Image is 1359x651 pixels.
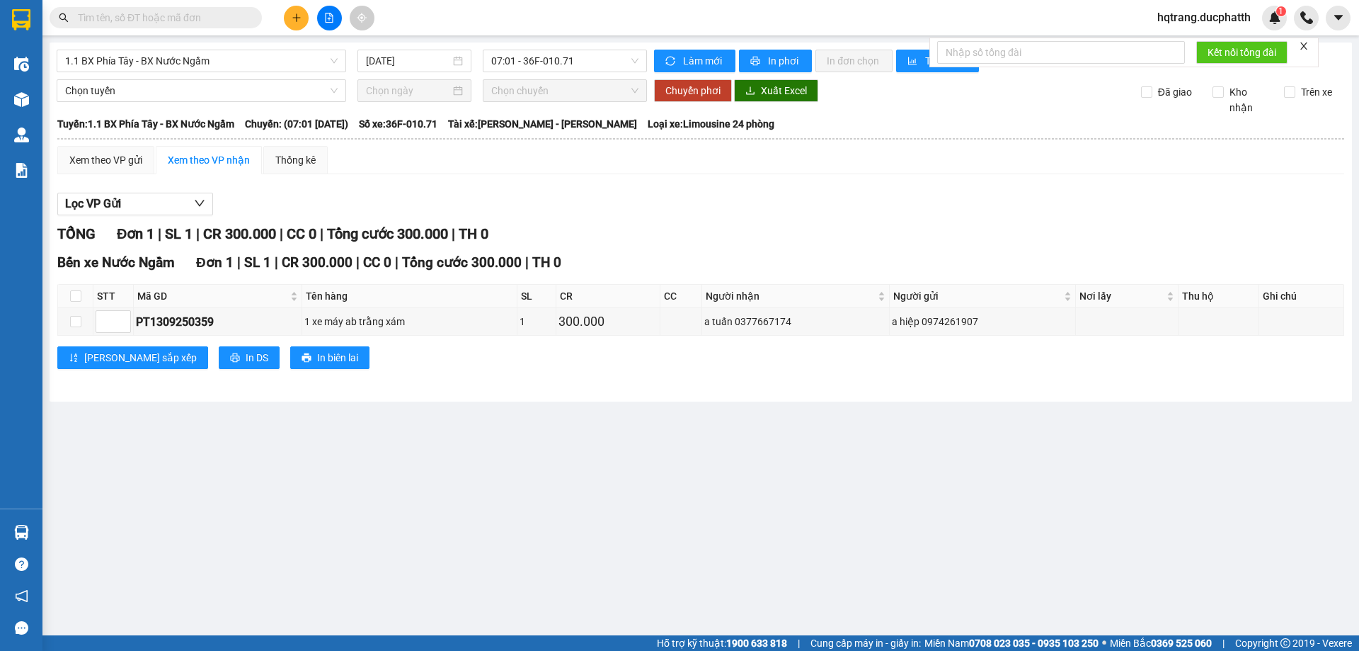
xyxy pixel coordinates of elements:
span: Miền Bắc [1110,635,1212,651]
th: Thu hộ [1179,285,1259,308]
img: warehouse-icon [14,128,29,142]
span: | [1222,635,1225,651]
strong: 1900 633 818 [726,638,787,649]
span: In DS [246,350,268,366]
button: printerIn DS [219,346,280,369]
span: Nơi lấy [1079,288,1164,304]
button: printerIn biên lai [290,346,369,369]
div: a tuấn 0377667174 [704,314,887,329]
button: Chuyển phơi [654,79,732,102]
strong: 0369 525 060 [1151,638,1212,649]
span: ⚪️ [1102,640,1106,646]
span: | [525,254,529,271]
span: Chọn tuyến [65,80,338,101]
span: plus [292,13,302,23]
img: warehouse-icon [14,92,29,107]
span: CR 300.000 [282,254,352,271]
span: Trên xe [1295,84,1338,100]
span: 1 [1278,6,1283,16]
strong: 0708 023 035 - 0935 103 250 [969,638,1099,649]
span: Số xe: 36F-010.71 [359,116,437,132]
span: SL 1 [165,225,193,242]
img: warehouse-icon [14,57,29,72]
span: | [356,254,360,271]
button: file-add [317,6,342,30]
th: Ghi chú [1259,285,1344,308]
span: Chọn chuyến [491,80,638,101]
sup: 1 [1276,6,1286,16]
span: TH 0 [532,254,561,271]
span: Tài xế: [PERSON_NAME] - [PERSON_NAME] [448,116,637,132]
div: 300.000 [558,312,658,332]
span: Miền Nam [924,635,1099,651]
span: Tổng cước 300.000 [327,225,448,242]
th: STT [93,285,134,308]
span: Đơn 1 [196,254,234,271]
div: Thống kê [275,152,316,168]
button: aim [350,6,374,30]
span: In phơi [768,53,801,69]
span: caret-down [1332,11,1345,24]
th: CC [660,285,702,308]
span: sort-ascending [69,353,79,364]
span: copyright [1280,638,1290,648]
span: TỔNG [57,225,96,242]
span: | [798,635,800,651]
span: Loại xe: Limousine 24 phòng [648,116,774,132]
span: search [59,13,69,23]
span: printer [302,353,311,364]
span: | [280,225,283,242]
span: Người nhận [706,288,875,304]
span: printer [750,56,762,67]
span: question-circle [15,557,28,571]
span: 1.1 BX Phía Tây - BX Nước Ngầm [65,50,338,72]
span: Bến xe Nước Ngầm [57,254,175,271]
button: syncLàm mới [654,50,735,72]
span: file-add [324,13,334,23]
span: Đơn 1 [117,225,154,242]
input: Nhập số tổng đài [937,41,1185,64]
button: sort-ascending[PERSON_NAME] sắp xếp [57,346,208,369]
span: down [194,198,205,209]
button: Kết nối tổng đài [1196,41,1288,64]
span: Kết nối tổng đài [1208,45,1276,60]
img: warehouse-icon [14,525,29,540]
span: 07:01 - 36F-010.71 [491,50,638,72]
span: Hỗ trợ kỹ thuật: [657,635,787,651]
th: Tên hàng [302,285,517,308]
span: close [1299,41,1309,51]
b: Tuyến: 1.1 BX Phía Tây - BX Nước Ngầm [57,118,234,130]
button: plus [284,6,309,30]
span: In biên lai [317,350,358,366]
span: CR 300.000 [203,225,276,242]
img: phone-icon [1300,11,1313,24]
input: Chọn ngày [366,83,450,98]
span: Mã GD [137,288,287,304]
th: SL [517,285,556,308]
span: Người gửi [893,288,1061,304]
span: CC 0 [363,254,391,271]
input: 13/09/2025 [366,53,450,69]
span: printer [230,353,240,364]
span: Tổng cước 300.000 [402,254,522,271]
img: logo-vxr [12,9,30,30]
button: bar-chartThống kê [896,50,979,72]
button: caret-down [1326,6,1351,30]
span: notification [15,589,28,603]
div: PT1309250359 [136,313,299,331]
span: SL 1 [244,254,271,271]
div: 1 [520,314,554,329]
span: | [237,254,241,271]
span: | [452,225,455,242]
span: | [196,225,200,242]
input: Tìm tên, số ĐT hoặc mã đơn [78,10,245,26]
span: Đã giao [1152,84,1198,100]
span: aim [357,13,367,23]
span: hqtrang.ducphatth [1146,9,1262,26]
span: [PERSON_NAME] sắp xếp [84,350,197,366]
span: | [395,254,398,271]
span: | [320,225,323,242]
span: Kho nhận [1224,84,1273,115]
div: Xem theo VP nhận [168,152,250,168]
span: Xuất Excel [761,83,807,98]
